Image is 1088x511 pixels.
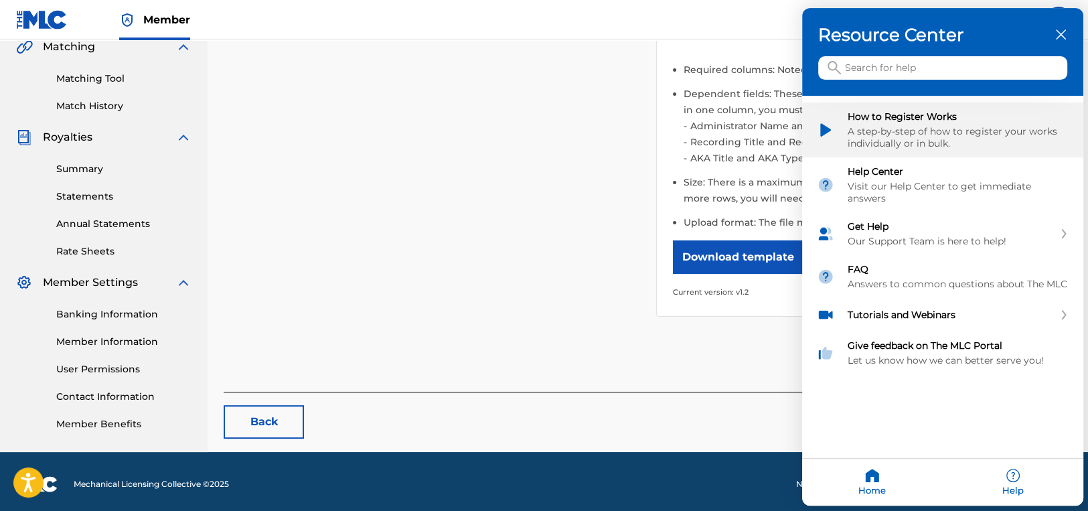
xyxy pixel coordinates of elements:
[802,96,1083,375] div: Resource center home modules
[802,256,1083,299] div: FAQ
[848,221,1054,233] div: Get Help
[848,111,1069,123] div: How to Register Works
[817,345,834,362] img: module icon
[802,459,943,506] div: Home
[848,355,1069,367] div: Let us know how we can better serve you!
[828,62,841,75] svg: icon
[818,25,1067,46] h3: Resource Center
[802,213,1083,256] div: Get Help
[943,459,1083,506] div: Help
[848,264,1069,276] div: FAQ
[802,158,1083,213] div: Help Center
[848,236,1054,248] div: Our Support Team is here to help!
[848,279,1069,291] div: Answers to common questions about The MLC
[848,340,1069,352] div: Give feedback on The MLC Portal
[817,122,834,139] img: module icon
[1060,230,1068,239] svg: expand
[848,166,1069,178] div: Help Center
[818,57,1067,80] input: Search for help
[848,181,1069,205] div: Visit our Help Center to get immediate answers
[848,126,1069,150] div: A step-by-step of how to register your works individually or in bulk.
[817,269,834,286] img: module icon
[817,226,834,243] img: module icon
[817,307,834,324] img: module icon
[848,309,1054,321] div: Tutorials and Webinars
[1055,29,1067,42] div: close resource center
[817,177,834,194] img: module icon
[802,299,1083,332] div: Tutorials and Webinars
[1060,311,1068,320] svg: expand
[802,96,1083,375] div: entering resource center home
[802,332,1083,375] div: Give feedback on The MLC Portal
[802,103,1083,158] div: How to Register Works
